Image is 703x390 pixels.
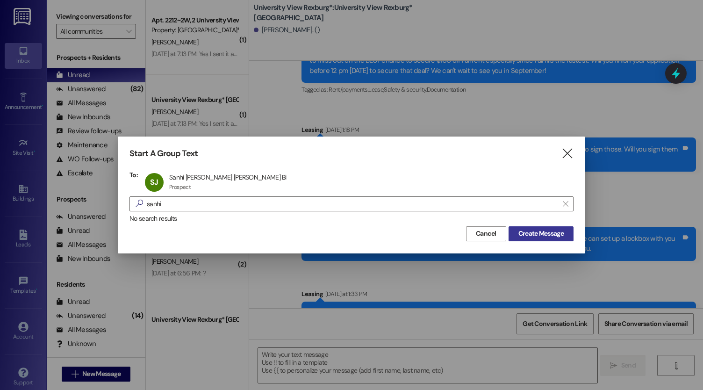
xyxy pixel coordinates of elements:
[509,226,574,241] button: Create Message
[129,171,138,179] h3: To:
[558,197,573,211] button: Clear text
[147,197,558,210] input: Search for any contact or apartment
[476,229,496,238] span: Cancel
[169,173,287,181] div: Sanhi [PERSON_NAME] [PERSON_NAME] Bi
[132,199,147,209] i: 
[129,148,198,159] h3: Start A Group Text
[129,214,574,224] div: No search results
[561,149,574,159] i: 
[563,200,568,208] i: 
[518,229,564,238] span: Create Message
[169,183,191,191] div: Prospect
[466,226,506,241] button: Cancel
[150,177,158,187] span: SJ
